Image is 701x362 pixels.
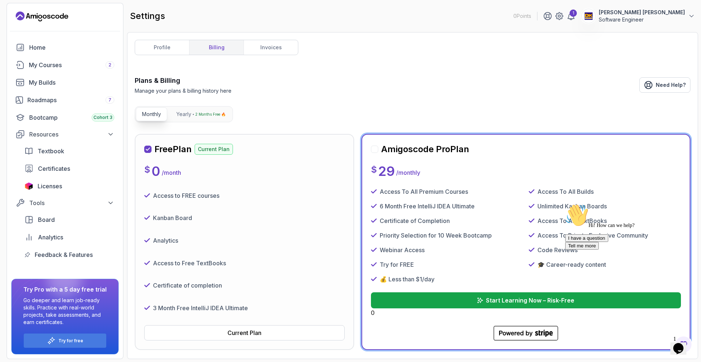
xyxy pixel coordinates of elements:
[108,62,111,68] span: 2
[371,292,681,308] button: Start Learning Now – Risk-Free
[153,259,226,267] p: Access to Free TextBooks
[195,111,226,118] p: 2 Months Free 🔥
[537,187,594,196] p: Access To All Builds
[599,9,685,16] p: [PERSON_NAME] [PERSON_NAME]
[20,212,119,227] a: board
[380,231,492,240] p: Priority Selection for 10 Week Bootcamp
[130,10,165,22] h2: settings
[153,304,248,312] p: 3 Month Free IntelliJ IDEA Ultimate
[3,22,72,27] span: Hi! How can we help?
[537,231,648,240] p: Access To Private Exclusive Community
[537,216,607,225] p: Access To All TextBooks
[537,246,578,254] p: Code Reviews
[144,325,345,340] button: Current Plan
[380,275,434,284] p: 💰 Less than $1/day
[581,9,695,23] button: user profile image[PERSON_NAME] [PERSON_NAME]Software Engineer
[162,168,181,177] p: / month
[108,97,111,103] span: 7
[24,182,33,190] img: jetbrains icon
[153,236,178,245] p: Analytics
[38,233,63,242] span: Analytics
[380,246,425,254] p: Webinar Access
[170,107,232,121] button: Yearly2 Months Free 🔥
[562,201,694,329] iframe: chat widget
[38,215,55,224] span: Board
[20,230,119,244] a: analytics
[371,292,681,317] div: 0
[23,297,107,326] p: Go deeper and learn job-ready skills. Practice with real-world projects, take assessments, and ea...
[29,43,114,52] div: Home
[153,281,222,290] p: Certificate of completion
[656,81,686,89] span: Need Help?
[537,202,607,211] p: Unlimited Kanban Boards
[29,113,114,122] div: Bootcamp
[570,9,577,17] div: 1
[189,40,244,55] a: billing
[29,78,114,87] div: My Builds
[135,76,231,86] h3: Plans & Billing
[371,164,377,176] p: $
[135,40,189,55] a: profile
[378,164,395,178] p: 29
[195,144,233,155] p: Current Plan
[29,130,114,139] div: Resources
[244,40,298,55] a: invoices
[20,144,119,158] a: textbook
[227,328,261,337] div: Current Plan
[144,164,150,176] p: $
[567,12,575,20] a: 1
[153,191,219,200] p: Access to FREE courses
[20,161,119,176] a: certificates
[29,199,114,207] div: Tools
[380,260,414,269] p: Try for FREE
[11,93,119,107] a: roadmaps
[38,182,62,190] span: Licenses
[670,333,694,355] iframe: chat widget
[152,164,160,178] p: 0
[176,111,191,118] p: Yearly
[513,12,531,20] p: 0 Points
[38,164,70,173] span: Certificates
[3,34,46,41] button: I have a question
[29,61,114,69] div: My Courses
[380,216,450,225] p: Certificate of Completion
[135,87,231,95] p: Manage your plans & billing history here
[93,115,112,120] span: Cohort 3
[3,41,37,49] button: Tell me more
[11,128,119,141] button: Resources
[3,3,26,26] img: :wave:
[20,179,119,193] a: licenses
[582,9,595,23] img: user profile image
[154,143,192,155] h2: Free Plan
[599,16,685,23] p: Software Engineer
[3,3,134,49] div: 👋Hi! How can we help?I have a questionTell me more
[11,58,119,72] a: courses
[11,110,119,125] a: bootcamp
[142,111,161,118] p: Monthly
[380,187,468,196] p: Access To All Premium Courses
[537,260,606,269] p: 🎓 Career-ready content
[136,107,167,121] button: Monthly
[16,11,68,22] a: Landing page
[11,75,119,90] a: builds
[20,247,119,262] a: feedback
[11,196,119,209] button: Tools
[486,296,574,305] p: Start Learning Now – Risk-Free
[35,250,93,259] span: Feedback & Features
[639,77,690,93] a: Need Help?
[27,96,114,104] div: Roadmaps
[381,143,469,155] h2: Amigoscode Pro Plan
[23,333,107,348] button: Try for free
[11,40,119,55] a: home
[396,168,420,177] p: / monthly
[153,213,192,222] p: Kanban Board
[38,147,64,155] span: Textbook
[58,338,83,344] a: Try for free
[380,202,475,211] p: 6 Month Free IntelliJ IDEA Ultimate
